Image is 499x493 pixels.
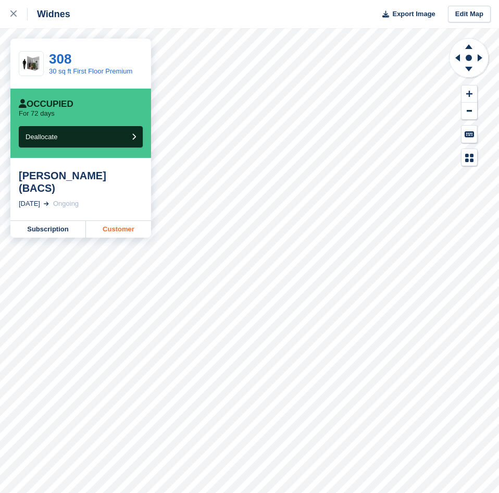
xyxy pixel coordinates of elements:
[461,126,477,143] button: Keyboard Shortcuts
[19,109,55,118] p: For 72 days
[49,51,71,67] a: 308
[19,55,43,73] img: 30ffp.jpg
[461,103,477,120] button: Zoom Out
[49,67,132,75] a: 30 sq ft First Floor Premium
[19,126,143,147] button: Deallocate
[26,133,57,141] span: Deallocate
[461,85,477,103] button: Zoom In
[44,202,49,206] img: arrow-right-light-icn-cde0832a797a2874e46488d9cf13f60e5c3a73dbe684e267c42b8395dfbc2abf.svg
[19,199,40,209] div: [DATE]
[28,8,70,20] div: Widnes
[392,9,435,19] span: Export Image
[86,221,151,238] a: Customer
[10,221,86,238] a: Subscription
[19,99,73,109] div: Occupied
[448,6,491,23] a: Edit Map
[376,6,435,23] button: Export Image
[53,199,79,209] div: Ongoing
[461,149,477,166] button: Map Legend
[19,169,143,194] div: [PERSON_NAME] (BACS)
